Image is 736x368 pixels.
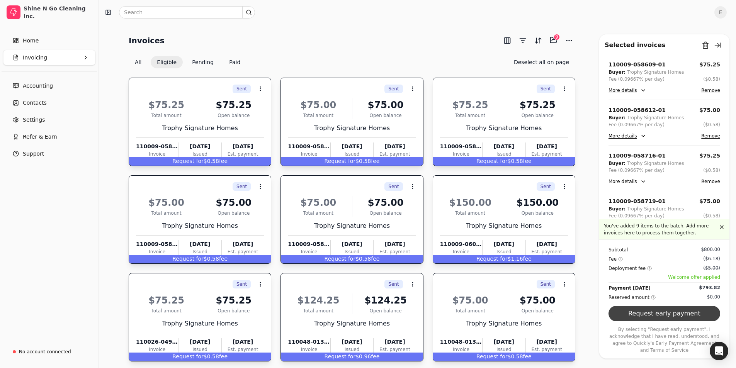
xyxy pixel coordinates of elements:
[440,307,501,314] div: Total amount
[483,338,525,346] div: [DATE]
[222,248,264,255] div: Est. payment
[703,167,720,174] button: ($0.58)
[223,56,246,68] button: Paid
[136,98,197,112] div: $75.25
[526,142,568,151] div: [DATE]
[136,221,264,231] div: Trophy Signature Homes
[627,160,684,167] div: Trophy Signature Homes
[523,158,532,164] span: fee
[714,6,727,19] span: E
[129,34,165,47] h2: Invoices
[433,157,575,166] div: $0.58
[483,142,525,151] div: [DATE]
[325,353,356,360] span: Request for
[186,56,220,68] button: Pending
[507,210,568,217] div: Open balance
[609,293,656,301] div: Reserved amount
[701,246,720,253] div: $800.00
[541,281,551,288] span: Sent
[703,212,720,219] div: ($0.58)
[172,353,204,360] span: Request for
[440,221,568,231] div: Trophy Signature Homes
[281,255,423,263] div: $0.58
[136,142,178,151] div: 110009-058609-01
[609,306,720,321] button: Request early payment
[507,112,568,119] div: Open balance
[440,112,501,119] div: Total amount
[532,34,544,47] button: Sort
[526,240,568,248] div: [DATE]
[23,82,53,90] span: Accounting
[605,41,665,50] div: Selected invoices
[331,248,373,255] div: Issued
[507,307,568,314] div: Open balance
[288,346,330,353] div: Invoice
[24,5,92,20] div: Shine N Go Cleaning Inc.
[371,158,379,164] span: fee
[699,284,720,291] div: $793.82
[288,196,348,210] div: $75.00
[609,265,652,272] div: Deployment fee
[371,256,379,262] span: fee
[203,196,264,210] div: $75.00
[3,50,95,65] button: Invoicing
[331,346,373,353] div: Issued
[440,293,501,307] div: $75.00
[281,157,423,166] div: $0.58
[440,142,482,151] div: 110009-058716-01
[23,150,44,158] span: Support
[627,205,684,212] div: Trophy Signature Homes
[374,240,416,248] div: [DATE]
[554,34,560,40] div: 9
[609,61,666,69] div: 110009-058609-01
[129,56,246,68] div: Invoice filter options
[219,353,228,360] span: fee
[701,177,720,186] button: Remove
[541,183,551,190] span: Sent
[547,34,560,46] button: Batch (9)
[388,183,399,190] span: Sent
[355,112,416,119] div: Open balance
[136,248,178,255] div: Invoice
[222,142,264,151] div: [DATE]
[222,346,264,353] div: Est. payment
[178,151,221,158] div: Issued
[178,240,221,248] div: [DATE]
[388,281,399,288] span: Sent
[371,353,379,360] span: fee
[440,248,482,255] div: Invoice
[440,124,568,133] div: Trophy Signature Homes
[627,114,684,121] div: Trophy Signature Homes
[203,307,264,314] div: Open balance
[288,338,330,346] div: 110048-013609-01
[129,157,271,166] div: $0.58
[203,293,264,307] div: $75.25
[523,256,532,262] span: fee
[355,98,416,112] div: $75.00
[355,196,416,210] div: $75.00
[3,95,95,110] a: Contacts
[288,124,416,133] div: Trophy Signature Homes
[222,151,264,158] div: Est. payment
[699,106,720,114] button: $75.00
[288,240,330,248] div: 110009-058968-01
[136,112,197,119] div: Total amount
[288,210,348,217] div: Total amount
[440,210,501,217] div: Total amount
[699,61,720,69] button: $75.25
[609,326,720,354] p: By selecting "Request early payment", I acknowledge that I have read, understood, and agree to Qu...
[19,348,71,355] div: No account connected
[388,85,399,92] span: Sent
[483,240,525,248] div: [DATE]
[325,256,356,262] span: Request for
[178,338,221,346] div: [DATE]
[699,197,720,205] button: $75.00
[374,151,416,158] div: Est. payment
[178,248,221,255] div: Issued
[23,133,57,141] span: Refer & Earn
[23,99,47,107] span: Contacts
[476,256,508,262] span: Request for
[281,353,423,361] div: $0.96
[129,56,148,68] button: All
